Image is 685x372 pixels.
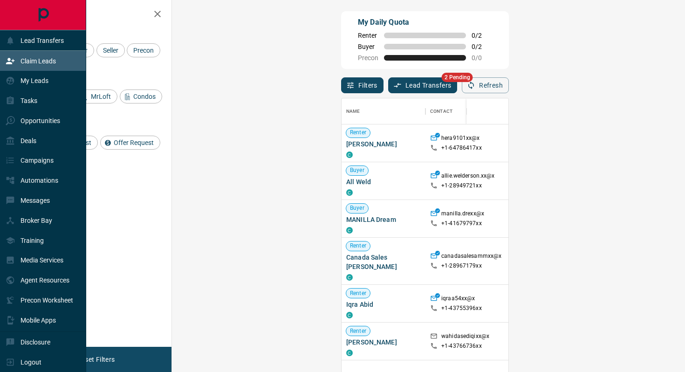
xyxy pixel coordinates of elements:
[441,304,482,312] p: +1- 43755396xx
[130,93,159,100] span: Condos
[358,54,378,62] span: Precon
[346,327,370,335] span: Renter
[346,177,421,186] span: All Weld
[441,144,482,152] p: +1- 64786417xx
[346,129,370,137] span: Renter
[100,136,160,150] div: Offer Request
[120,90,162,103] div: Condos
[77,90,117,103] div: MrLoft
[100,47,122,54] span: Seller
[346,289,370,297] span: Renter
[472,54,492,62] span: 0 / 0
[462,77,509,93] button: Refresh
[346,166,368,174] span: Buyer
[346,152,353,158] div: condos.ca
[346,227,353,234] div: condos.ca
[346,253,421,271] span: Canada Sales [PERSON_NAME]
[441,172,495,182] p: allie.welderson.xx@x
[30,9,162,21] h2: Filters
[358,43,378,50] span: Buyer
[441,182,482,190] p: +1- 28949721xx
[441,252,501,262] p: canadasalesammxx@x
[346,204,368,212] span: Buyer
[472,32,492,39] span: 0 / 2
[346,98,360,124] div: Name
[342,98,425,124] div: Name
[346,215,421,224] span: MANILLA Dream
[346,350,353,356] div: condos.ca
[130,47,157,54] span: Precon
[441,134,480,144] p: hera9101xx@x
[442,73,473,82] span: 2 Pending
[441,262,482,270] p: +1- 28967179xx
[425,98,500,124] div: Contact
[96,43,125,57] div: Seller
[441,295,475,304] p: iqraa54xx@x
[110,139,157,146] span: Offer Request
[346,242,370,250] span: Renter
[388,77,458,93] button: Lead Transfers
[358,32,378,39] span: Renter
[346,139,421,149] span: [PERSON_NAME]
[341,77,384,93] button: Filters
[472,43,492,50] span: 0 / 2
[88,93,114,100] span: MrLoft
[346,189,353,196] div: condos.ca
[346,338,421,347] span: [PERSON_NAME]
[430,98,452,124] div: Contact
[441,210,484,220] p: manilla.drexx@x
[346,300,421,309] span: Iqra Abid
[346,312,353,318] div: condos.ca
[127,43,160,57] div: Precon
[71,351,121,367] button: Reset Filters
[358,17,492,28] p: My Daily Quota
[441,332,489,342] p: wahidasediqixx@x
[441,342,482,350] p: +1- 43766736xx
[346,274,353,281] div: condos.ca
[441,220,482,227] p: +1- 41679797xx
